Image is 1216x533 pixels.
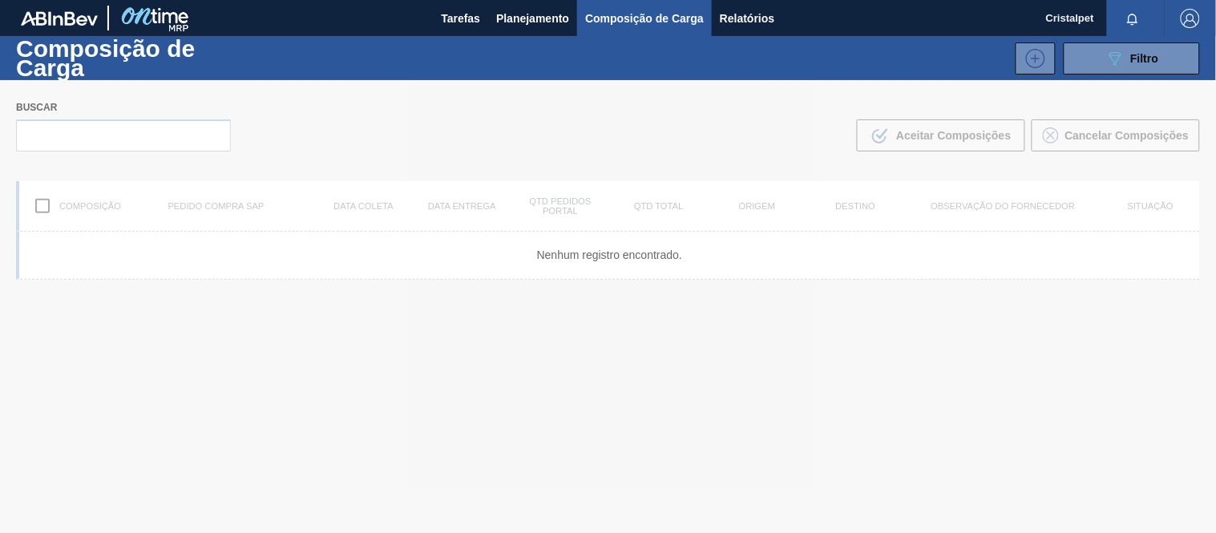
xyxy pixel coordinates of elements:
[16,39,269,76] h1: Composição de Carga
[1064,42,1200,75] button: Filtro
[1131,52,1159,65] span: Filtro
[1181,9,1200,28] img: Logout
[21,11,98,26] img: TNhmsLtSVTkK8tSr43FrP2fwEKptu5GPRR3wAAAABJRU5ErkJggg==
[496,9,569,28] span: Planejamento
[441,9,480,28] span: Tarefas
[1107,7,1158,30] button: Notificações
[1008,42,1056,75] div: Nova Composição
[585,9,704,28] span: Composição de Carga
[720,9,774,28] span: Relatórios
